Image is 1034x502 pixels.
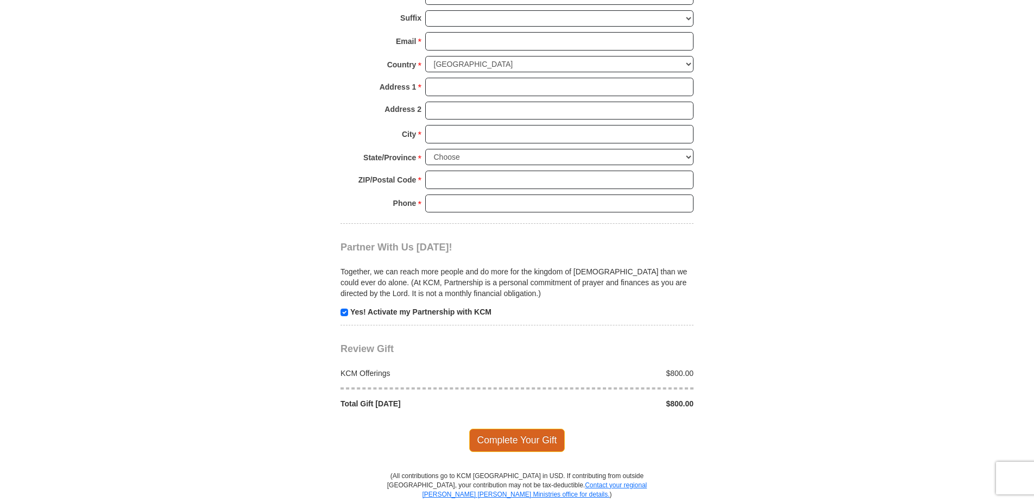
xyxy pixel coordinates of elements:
strong: Email [396,34,416,49]
strong: Address 1 [380,79,417,95]
strong: State/Province [363,150,416,165]
strong: Yes! Activate my Partnership with KCM [350,308,491,316]
strong: Phone [393,196,417,211]
div: KCM Offerings [335,368,518,379]
p: Together, we can reach more people and do more for the kingdom of [DEMOGRAPHIC_DATA] than we coul... [341,266,693,299]
span: Complete Your Gift [469,429,565,451]
a: Contact your regional [PERSON_NAME] [PERSON_NAME] Ministries office for details. [422,481,647,498]
strong: Address 2 [384,102,421,117]
span: Review Gift [341,343,394,354]
strong: City [402,127,416,142]
strong: ZIP/Postal Code [358,172,417,187]
span: Partner With Us [DATE]! [341,242,452,253]
strong: Country [387,57,417,72]
div: Total Gift [DATE] [335,398,518,409]
div: $800.00 [517,368,699,379]
strong: Suffix [400,10,421,26]
div: $800.00 [517,398,699,409]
